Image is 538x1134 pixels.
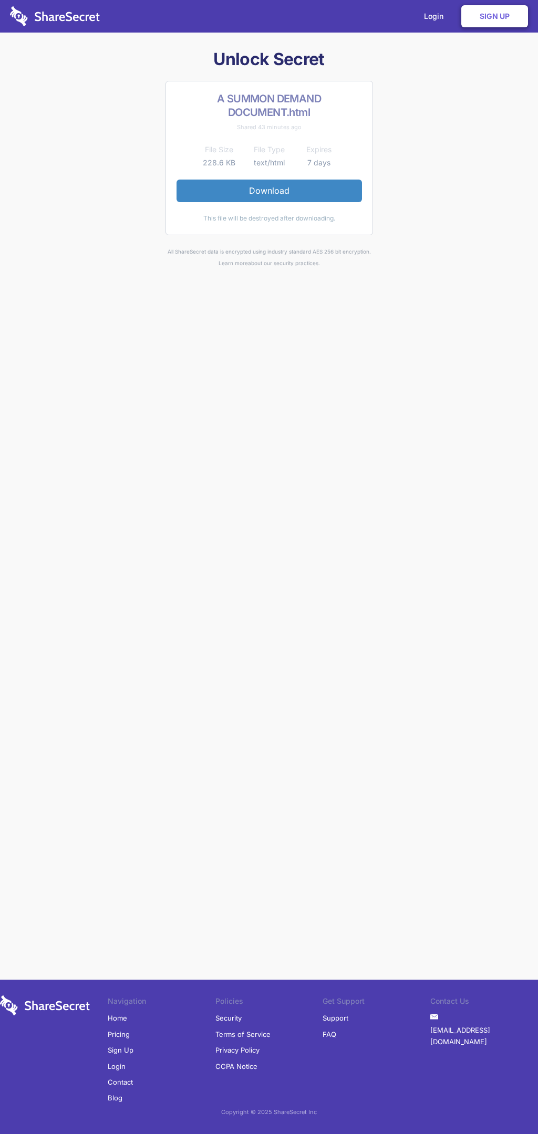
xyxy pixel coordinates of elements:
[215,995,323,1010] li: Policies
[244,143,294,156] th: File Type
[194,156,244,169] td: 228.6 KB
[194,143,244,156] th: File Size
[219,260,248,266] a: Learn more
[215,1026,271,1042] a: Terms of Service
[108,1090,122,1106] a: Blog
[177,92,362,119] h2: A SUMMON DEMAND DOCUMENT.html
[108,1074,133,1090] a: Contact
[323,1010,348,1026] a: Support
[215,1010,242,1026] a: Security
[10,6,100,26] img: logo-wordmark-white-trans-d4663122ce5f474addd5e946df7df03e33cb6a1c49d2221995e7729f52c070b2.svg
[177,121,362,133] div: Shared 43 minutes ago
[108,1058,126,1074] a: Login
[215,1042,260,1058] a: Privacy Policy
[108,1010,127,1026] a: Home
[430,1022,538,1050] a: [EMAIL_ADDRESS][DOMAIN_NAME]
[108,1026,130,1042] a: Pricing
[294,156,344,169] td: 7 days
[323,1026,336,1042] a: FAQ
[215,1058,257,1074] a: CCPA Notice
[323,995,430,1010] li: Get Support
[461,5,528,27] a: Sign Up
[294,143,344,156] th: Expires
[244,156,294,169] td: text/html
[177,213,362,224] div: This file will be destroyed after downloading.
[108,1042,133,1058] a: Sign Up
[430,995,538,1010] li: Contact Us
[177,180,362,202] a: Download
[108,995,215,1010] li: Navigation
